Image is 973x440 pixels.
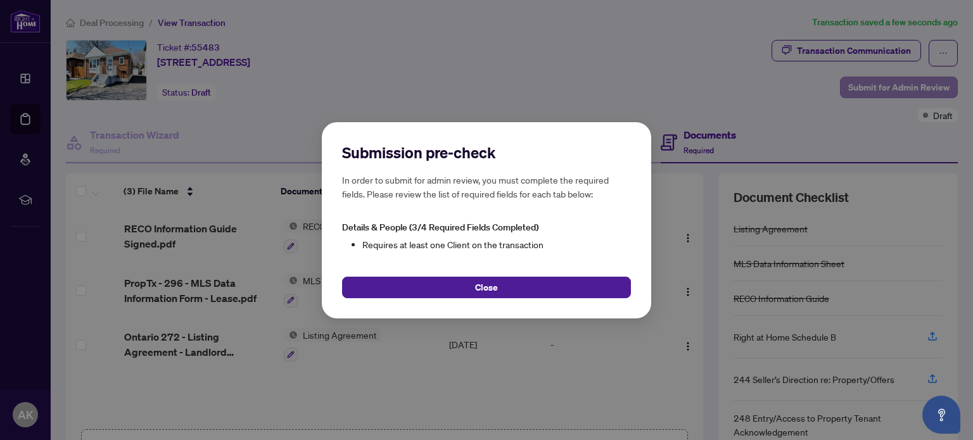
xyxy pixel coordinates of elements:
[922,396,960,434] button: Open asap
[342,142,631,163] h2: Submission pre-check
[342,173,631,201] h5: In order to submit for admin review, you must complete the required fields. Please review the lis...
[475,277,498,297] span: Close
[362,237,631,251] li: Requires at least one Client on the transaction
[342,276,631,298] button: Close
[342,222,538,233] span: Details & People (3/4 Required Fields Completed)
